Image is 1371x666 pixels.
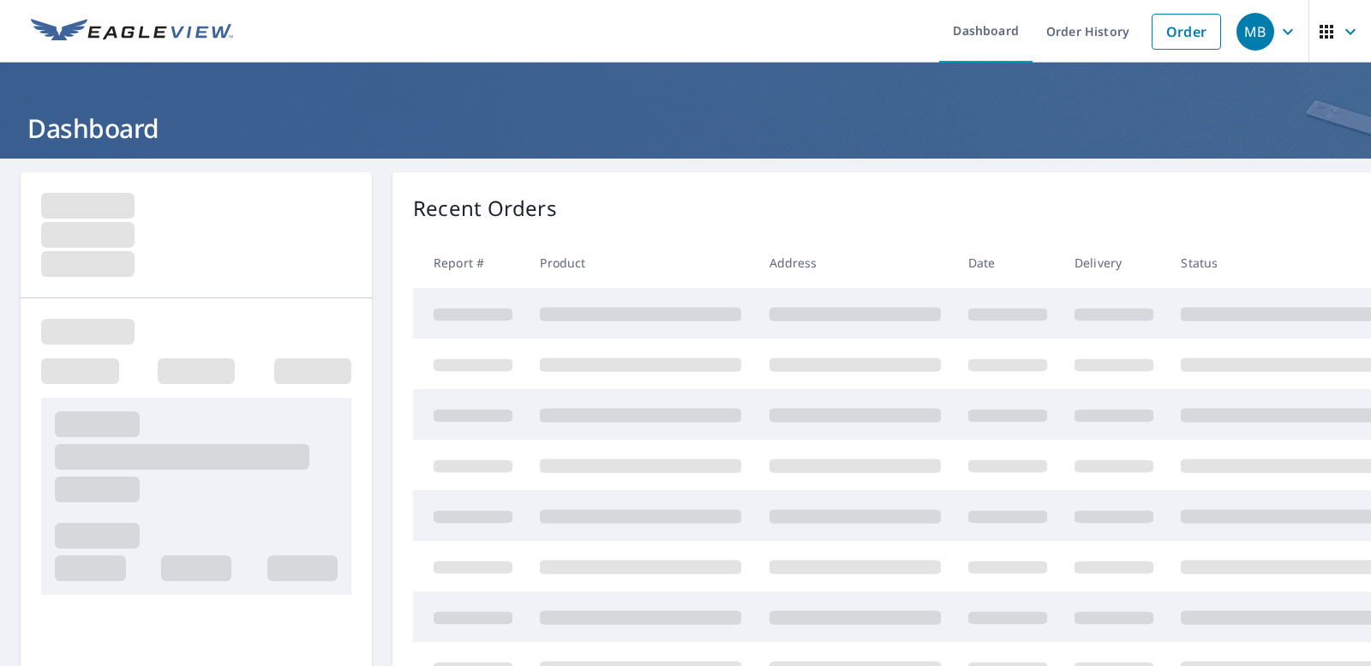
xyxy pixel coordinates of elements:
div: MB [1236,13,1274,51]
a: Order [1152,14,1221,50]
h1: Dashboard [21,111,1350,146]
th: Report # [413,237,526,288]
p: Recent Orders [413,193,557,224]
th: Address [756,237,955,288]
img: EV Logo [31,19,233,45]
th: Delivery [1061,237,1167,288]
th: Date [955,237,1061,288]
th: Product [526,237,755,288]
